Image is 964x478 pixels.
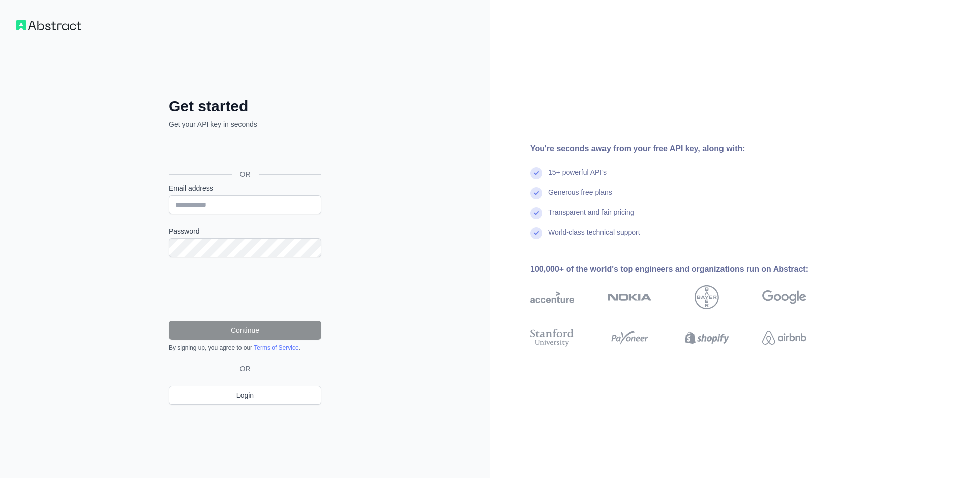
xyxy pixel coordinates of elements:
[685,327,729,349] img: shopify
[169,97,321,115] h2: Get started
[169,321,321,340] button: Continue
[169,226,321,236] label: Password
[169,344,321,352] div: By signing up, you agree to our .
[548,227,640,247] div: World-class technical support
[530,263,838,275] div: 100,000+ of the world's top engineers and organizations run on Abstract:
[169,386,321,405] a: Login
[695,285,719,309] img: bayer
[530,207,542,219] img: check mark
[16,20,81,30] img: Workflow
[530,143,838,155] div: You're seconds away from your free API key, along with:
[530,327,574,349] img: stanford university
[232,169,259,179] span: OR
[254,344,298,351] a: Terms of Service
[762,327,806,349] img: airbnb
[530,167,542,179] img: check mark
[530,187,542,199] img: check mark
[608,327,652,349] img: payoneer
[236,364,255,374] span: OR
[548,187,612,207] div: Generous free plans
[169,269,321,308] iframe: reCAPTCHA
[548,207,634,227] div: Transparent and fair pricing
[548,167,607,187] div: 15+ powerful API's
[169,183,321,193] label: Email address
[762,285,806,309] img: google
[530,285,574,309] img: accenture
[530,227,542,239] img: check mark
[164,140,324,163] iframe: Botão "Fazer login com o Google"
[608,285,652,309] img: nokia
[169,119,321,129] p: Get your API key in seconds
